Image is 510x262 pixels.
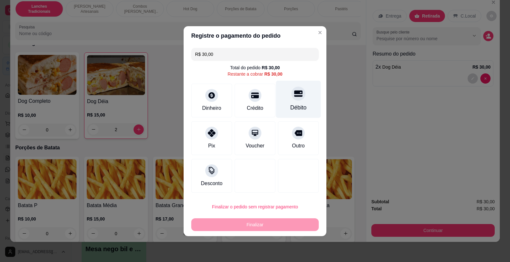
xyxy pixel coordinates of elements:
[230,64,280,71] div: Total do pedido
[195,48,315,61] input: Ex.: hambúrguer de cordeiro
[191,200,319,213] button: Finalizar o pedido sem registrar pagamento
[208,142,215,150] div: Pix
[247,104,263,112] div: Crédito
[292,142,305,150] div: Outro
[262,64,280,71] div: R$ 30,00
[264,71,282,77] div: R$ 30,00
[202,104,221,112] div: Dinheiro
[228,71,282,77] div: Restante a cobrar
[290,103,307,112] div: Débito
[246,142,265,150] div: Voucher
[201,180,222,187] div: Desconto
[315,27,325,38] button: Close
[184,26,326,45] header: Registre o pagamento do pedido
